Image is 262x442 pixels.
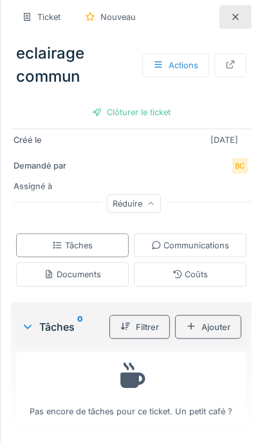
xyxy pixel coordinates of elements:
div: Communications [151,239,230,252]
div: Réduire [107,194,161,213]
div: Assigné à [14,180,110,192]
div: Actions [142,53,209,77]
div: Ticket [37,11,61,23]
div: Demandé par [14,160,110,172]
div: Clôturer le ticket [82,101,182,124]
div: eclairage commun [11,37,252,93]
div: Coûts [173,268,209,281]
div: Filtrer [109,315,170,339]
div: Documents [44,268,101,281]
div: Tâches [21,319,104,335]
div: BC [231,157,249,175]
sup: 0 [77,319,83,335]
div: Nouveau [100,11,136,23]
div: [DATE] [211,134,238,146]
div: Pas encore de tâches pour ce ticket. Un petit café ? [24,358,238,418]
div: Ajouter [175,315,241,339]
div: Créé le [14,134,110,146]
div: Tâches [52,239,93,252]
